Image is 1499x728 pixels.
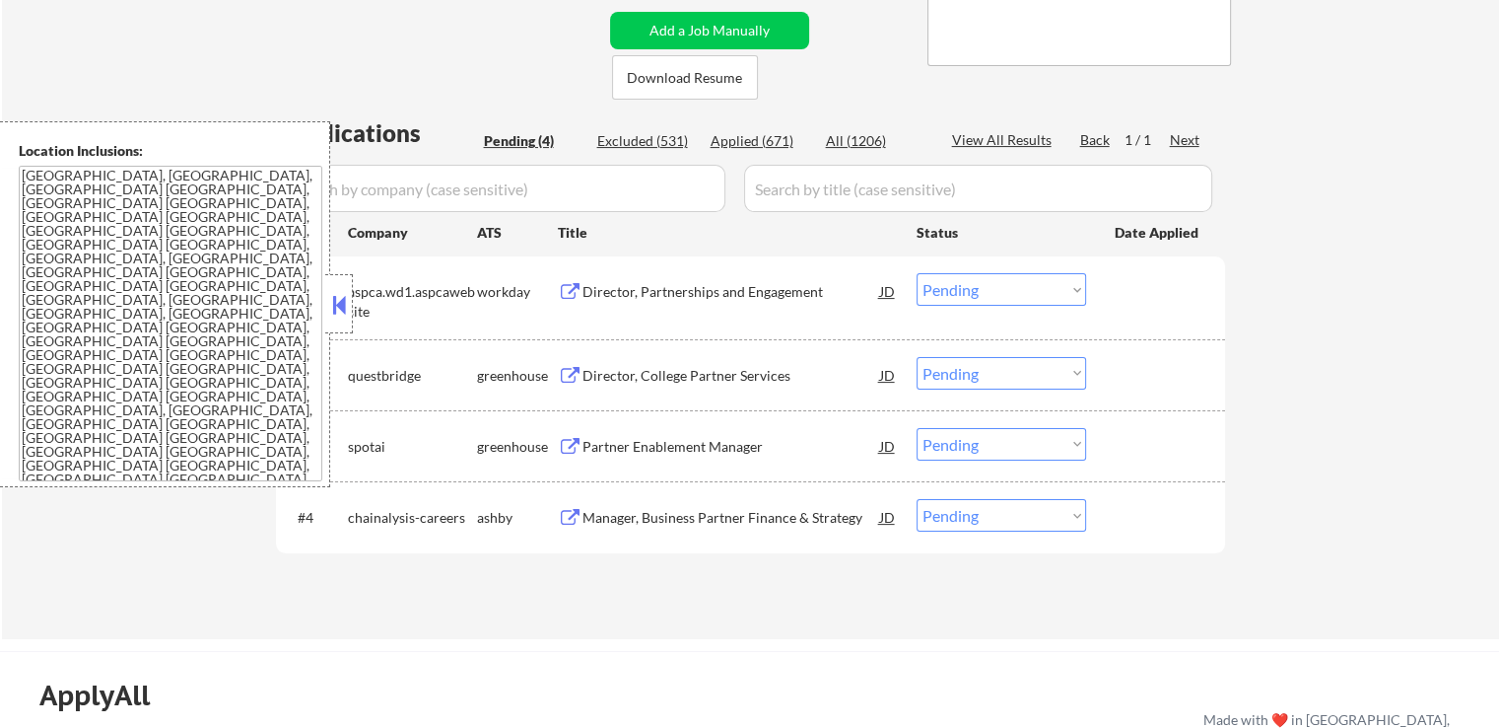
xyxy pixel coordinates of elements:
[582,366,880,386] div: Director, College Partner Services
[558,223,898,243] div: Title
[348,508,477,528] div: chainalysis-careers
[582,508,880,528] div: Manager, Business Partner Finance & Strategy
[348,282,477,321] div: aspca.wd1.aspcawebsite
[477,366,558,386] div: greenhouse
[582,437,880,457] div: Partner Enablement Manager
[348,437,477,457] div: spotai
[878,428,898,464] div: JD
[1115,223,1201,243] div: Date Applied
[39,679,172,712] div: ApplyAll
[282,121,477,145] div: Applications
[298,508,332,528] div: #4
[477,508,558,528] div: ashby
[484,131,582,151] div: Pending (4)
[348,366,477,386] div: questbridge
[878,357,898,393] div: JD
[878,273,898,309] div: JD
[878,499,898,535] div: JD
[610,12,809,49] button: Add a Job Manually
[1124,130,1170,150] div: 1 / 1
[348,223,477,243] div: Company
[597,131,696,151] div: Excluded (531)
[1080,130,1112,150] div: Back
[477,223,558,243] div: ATS
[826,131,924,151] div: All (1206)
[477,437,558,457] div: greenhouse
[282,165,725,212] input: Search by company (case sensitive)
[711,131,809,151] div: Applied (671)
[612,55,758,100] button: Download Resume
[952,130,1057,150] div: View All Results
[477,282,558,302] div: workday
[1170,130,1201,150] div: Next
[917,214,1086,250] div: Status
[744,165,1212,212] input: Search by title (case sensitive)
[582,282,880,302] div: Director, Partnerships and Engagement
[19,141,322,161] div: Location Inclusions:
